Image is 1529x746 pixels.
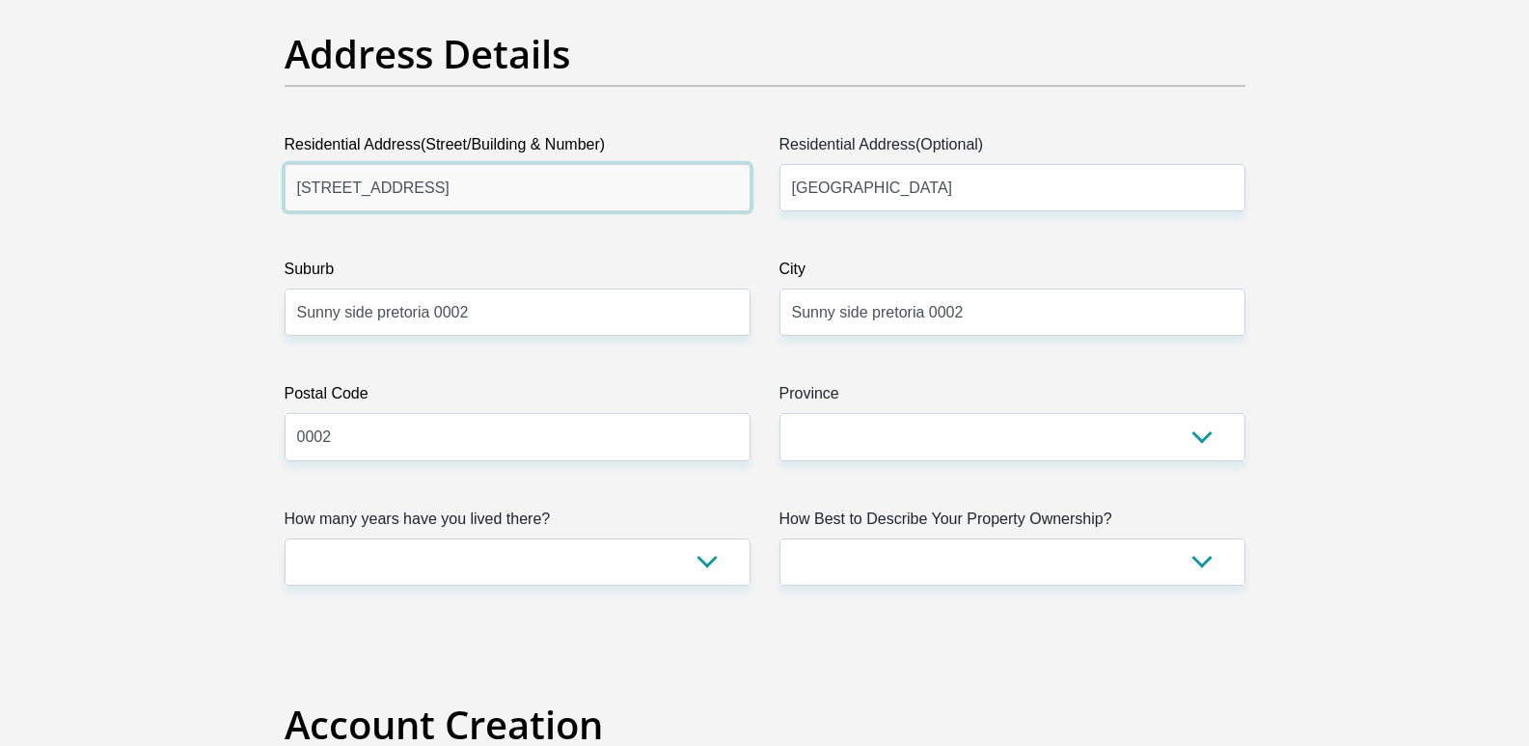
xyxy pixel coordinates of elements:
input: Postal Code [285,413,751,460]
input: Address line 2 (Optional) [779,164,1245,211]
input: Valid residential address [285,164,751,211]
label: How many years have you lived there? [285,508,751,539]
label: Residential Address(Optional) [779,133,1245,164]
h2: Address Details [285,31,1245,77]
label: Residential Address(Street/Building & Number) [285,133,751,164]
label: City [779,258,1245,289]
label: Postal Code [285,382,751,413]
input: Suburb [285,289,751,336]
label: Suburb [285,258,751,289]
input: City [779,289,1245,336]
select: Please Select a Province [779,413,1245,460]
select: Please select a value [285,539,751,586]
select: Please select a value [779,539,1245,586]
label: Province [779,382,1245,413]
label: How Best to Describe Your Property Ownership? [779,508,1245,539]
